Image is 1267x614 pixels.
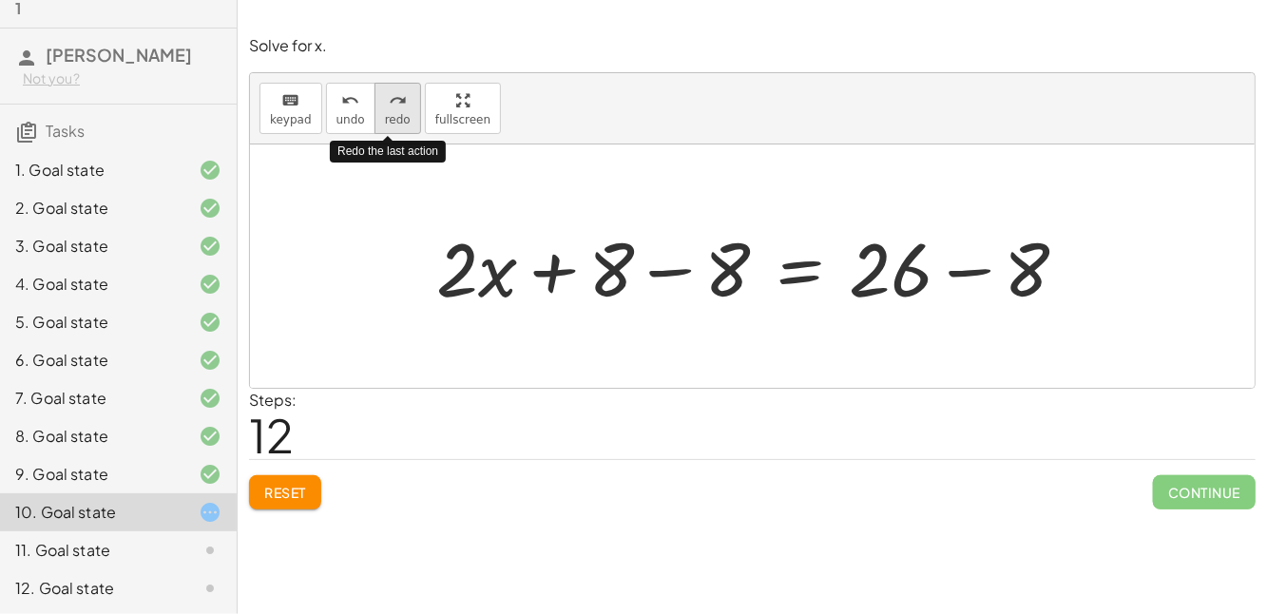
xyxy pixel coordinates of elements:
i: Task finished and correct. [199,463,221,486]
div: 1. Goal state [15,159,168,182]
div: Redo the last action [330,141,446,163]
span: Reset [264,484,306,501]
div: 9. Goal state [15,463,168,486]
i: keyboard [281,89,299,112]
div: 4. Goal state [15,273,168,296]
div: 12. Goal state [15,577,168,600]
p: Solve for x. [249,35,1256,57]
span: redo [385,113,411,126]
i: Task finished and correct. [199,349,221,372]
i: undo [341,89,359,112]
i: Task finished and correct. [199,197,221,220]
button: undoundo [326,83,375,134]
div: 5. Goal state [15,311,168,334]
span: Tasks [46,121,85,141]
div: 7. Goal state [15,387,168,410]
span: keypad [270,113,312,126]
span: 12 [249,406,294,464]
button: redoredo [374,83,421,134]
label: Steps: [249,390,297,410]
span: undo [336,113,365,126]
div: 8. Goal state [15,425,168,448]
div: 6. Goal state [15,349,168,372]
div: 11. Goal state [15,539,168,562]
button: keyboardkeypad [259,83,322,134]
i: Task started. [199,501,221,524]
div: 10. Goal state [15,501,168,524]
i: Task finished and correct. [199,425,221,448]
span: fullscreen [435,113,490,126]
i: Task finished and correct. [199,311,221,334]
i: Task finished and correct. [199,159,221,182]
div: 3. Goal state [15,235,168,258]
button: fullscreen [425,83,501,134]
i: Task finished and correct. [199,235,221,258]
div: Not you? [23,69,221,88]
div: 2. Goal state [15,197,168,220]
i: redo [389,89,407,112]
button: Reset [249,475,321,509]
i: Task finished and correct. [199,273,221,296]
i: Task not started. [199,539,221,562]
span: [PERSON_NAME] [46,44,192,66]
i: Task not started. [199,577,221,600]
i: Task finished and correct. [199,387,221,410]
